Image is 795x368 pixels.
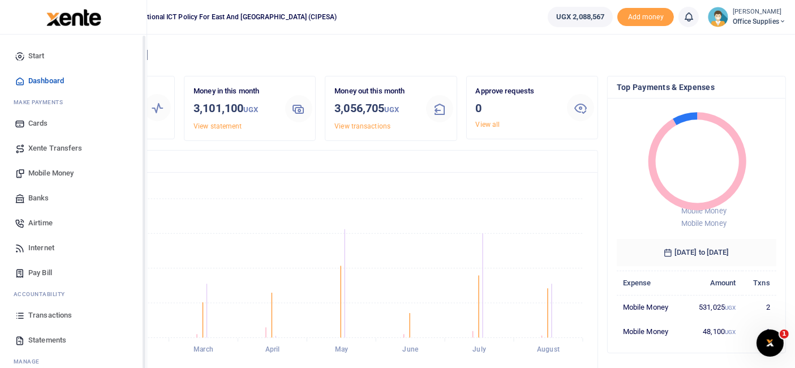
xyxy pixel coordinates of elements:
[537,346,560,354] tspan: August
[9,285,137,303] li: Ac
[685,271,742,296] th: Amount
[757,330,784,357] iframe: Intercom live chat
[617,8,674,27] li: Toup your wallet
[194,85,276,97] p: Money in this month
[725,305,736,311] small: UGX
[681,219,727,228] span: Mobile Money
[28,168,74,179] span: Mobile Money
[28,75,64,87] span: Dashboard
[472,346,485,354] tspan: July
[28,217,53,229] span: Airtime
[476,121,500,129] a: View all
[334,100,416,118] h3: 3,056,705
[780,330,789,339] span: 1
[28,192,49,204] span: Banks
[543,7,617,27] li: Wallet ballance
[334,122,390,130] a: View transactions
[685,320,742,344] td: 48,100
[617,12,674,20] a: Add money
[476,100,558,117] h3: 0
[384,105,399,114] small: UGX
[9,328,137,353] a: Statements
[476,85,558,97] p: Approve requests
[403,346,419,354] tspan: June
[265,346,280,354] tspan: April
[708,7,728,27] img: profile-user
[617,8,674,27] span: Add money
[617,81,776,93] h4: Top Payments & Expenses
[742,271,776,296] th: Txns
[43,49,786,61] h4: Hello [PERSON_NAME]
[28,267,52,279] span: Pay Bill
[617,271,685,296] th: Expense
[9,303,137,328] a: Transactions
[733,16,786,27] span: Office Supplies
[28,118,48,129] span: Cards
[742,320,776,344] td: 1
[708,7,786,27] a: profile-user [PERSON_NAME] Office Supplies
[28,143,83,154] span: Xente Transfers
[46,9,101,26] img: logo-large
[28,310,72,321] span: Transactions
[9,236,137,260] a: Internet
[9,211,137,236] a: Airtime
[617,296,685,320] td: Mobile Money
[548,7,613,27] a: UGX 2,088,567
[725,329,736,335] small: UGX
[194,346,213,354] tspan: March
[28,335,66,346] span: Statements
[194,122,242,130] a: View statement
[22,290,65,298] span: countability
[28,50,45,62] span: Start
[9,44,137,69] a: Start
[334,85,416,97] p: Money out this month
[194,100,276,118] h3: 3,101,100
[19,357,40,366] span: anage
[617,320,685,344] td: Mobile Money
[9,260,137,285] a: Pay Bill
[28,242,54,254] span: Internet
[9,161,137,186] a: Mobile Money
[733,7,786,17] small: [PERSON_NAME]
[9,93,137,111] li: M
[742,296,776,320] td: 2
[53,155,588,168] h4: Transactions Overview
[617,239,776,266] h6: [DATE] to [DATE]
[9,69,137,93] a: Dashboard
[335,346,348,354] tspan: May
[68,12,341,22] span: Collaboration on International ICT Policy For East and [GEOGRAPHIC_DATA] (CIPESA)
[19,98,63,106] span: ake Payments
[243,105,258,114] small: UGX
[9,186,137,211] a: Banks
[685,296,742,320] td: 531,025
[556,11,604,23] span: UGX 2,088,567
[9,111,137,136] a: Cards
[681,207,727,215] span: Mobile Money
[9,136,137,161] a: Xente Transfers
[45,12,101,21] a: logo-small logo-large logo-large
